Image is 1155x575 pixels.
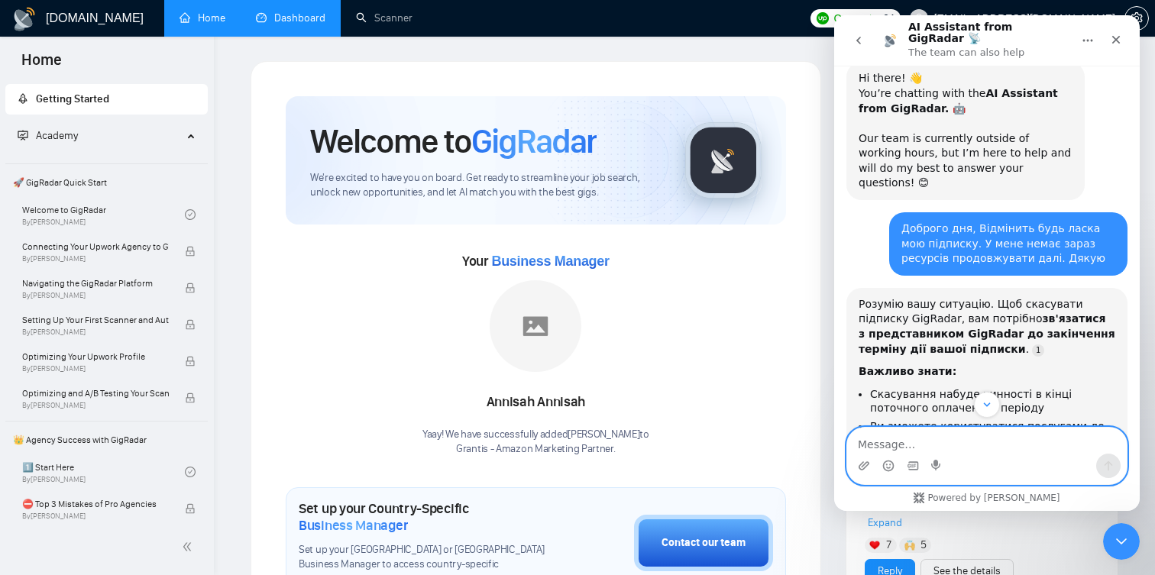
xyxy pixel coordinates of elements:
[1124,12,1149,24] a: setting
[883,10,895,27] span: 64
[869,540,880,551] img: ❤️
[462,253,610,270] span: Your
[12,273,293,541] div: Розумію вашу ситуацію. Щоб скасувати підписку GigRadar, вам потрібнозв'язатися з представником Gi...
[22,312,169,328] span: Setting Up Your First Scanner and Auto-Bidder
[920,538,927,553] span: 5
[24,297,281,339] b: зв'язатися з представником GigRadar до закінчення терміну дії вашої підписки
[299,500,558,534] h1: Set up your Country-Specific
[886,538,891,553] span: 7
[22,276,169,291] span: Navigating the GigRadar Platform
[22,291,169,300] span: By [PERSON_NAME]
[310,171,661,200] span: We're excited to have you on board. Get ready to streamline your job search, unlock new opportuni...
[13,412,293,438] textarea: Message…
[22,512,169,521] span: By [PERSON_NAME]
[22,496,169,512] span: ⛔ Top 3 Mistakes of Pro Agencies
[834,15,1140,511] iframe: To enrich screen reader interactions, please activate Accessibility in Grammarly extension settings
[22,386,169,401] span: Optimizing and A/B Testing Your Scanner for Better Results
[198,329,210,341] a: Source reference 8531699:
[36,372,281,400] li: Скасування набуде чинності в кінці поточного оплаченого періоду
[182,539,197,554] span: double-left
[356,11,412,24] a: searchScanner
[24,444,36,457] button: Upload attachment
[662,535,746,551] div: Contact our team
[490,280,581,372] img: placeholder.png
[73,444,85,457] button: Gif picker
[36,404,281,432] li: Ви зможете користуватися послугами до завершення поточного білінгового циклу
[185,209,196,220] span: check-circle
[22,401,169,410] span: By [PERSON_NAME]
[185,356,196,367] span: lock
[36,129,78,142] span: Academy
[185,319,196,330] span: lock
[22,239,169,254] span: Connecting Your Upwork Agency to GigRadar
[914,13,924,24] span: user
[18,130,28,141] span: fund-projection-screen
[310,121,597,162] h1: Welcome to
[262,438,286,463] button: Send a message…
[22,455,185,489] a: 1️⃣ Start HereBy[PERSON_NAME]
[868,516,902,529] span: Expand
[1124,6,1149,31] button: setting
[1103,523,1140,560] iframe: To enrich screen reader interactions, please activate Accessibility in Grammarly extension settings
[833,10,879,27] span: Connects:
[422,442,649,457] p: Grantis - Amazon Marketing Partner .
[685,122,762,199] img: gigradar-logo.png
[7,425,206,455] span: 👑 Agency Success with GigRadar
[24,282,281,341] div: Розумію вашу ситуацію. Щоб скасувати підписку GigRadar, вам потрібно .
[185,246,196,257] span: lock
[5,84,208,115] li: Getting Started
[140,376,166,402] button: Scroll to bottom
[256,11,325,24] a: dashboardDashboard
[22,254,169,263] span: By [PERSON_NAME]
[471,121,597,162] span: GigRadar
[36,92,109,105] span: Getting Started
[422,428,649,457] div: Yaay! We have successfully added [PERSON_NAME] to
[18,93,28,104] span: rocket
[22,328,169,337] span: By [PERSON_NAME]
[817,12,829,24] img: upwork-logo.png
[299,517,408,534] span: Business Manager
[180,11,225,24] a: homeHome
[22,198,185,231] a: Welcome to GigRadarBy[PERSON_NAME]
[24,350,122,362] b: Важливо знати:
[97,444,109,457] button: Start recording
[904,540,915,551] img: 🙌
[185,467,196,477] span: check-circle
[185,283,196,293] span: lock
[22,349,169,364] span: Optimizing Your Upwork Profile
[18,129,78,142] span: Academy
[1125,12,1148,24] span: setting
[634,515,773,571] button: Contact our team
[7,167,206,198] span: 🚀 GigRadar Quick Start
[185,392,196,403] span: lock
[9,49,74,81] span: Home
[491,254,609,269] span: Business Manager
[22,364,169,373] span: By [PERSON_NAME]
[185,503,196,514] span: lock
[422,389,649,415] div: Annisah Annisah
[12,7,37,31] img: logo
[12,273,293,542] div: AI Assistant from GigRadar 📡 says…
[48,444,60,457] button: Emoji picker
